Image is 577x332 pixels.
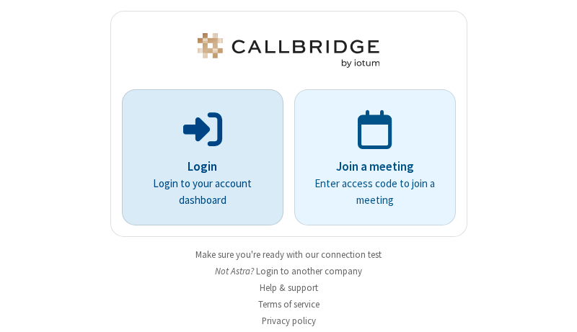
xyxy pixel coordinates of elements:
a: Terms of service [258,298,320,310]
img: Astra [195,33,382,68]
button: Login to another company [256,264,362,278]
a: Privacy policy [262,315,316,327]
button: LoginLogin to your account dashboard [122,89,283,225]
p: Enter access code to join a meeting [314,176,436,208]
a: Make sure you're ready with our connection test [195,248,382,261]
p: Login [142,158,263,176]
p: Login to your account dashboard [142,176,263,208]
p: Join a meeting [314,158,436,176]
a: Help & support [260,282,318,294]
a: Join a meetingEnter access code to join a meeting [294,89,456,225]
li: Not Astra? [110,264,467,278]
